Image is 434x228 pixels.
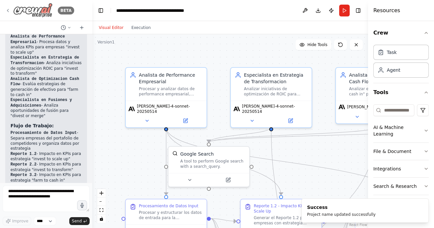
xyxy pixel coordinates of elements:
button: Start a new chat [76,24,87,32]
div: Analista de Optimizacion Cash FlowAnalizar estrategias "farm to cash in" para optimizar generació... [335,67,417,124]
div: A tool to perform Google search with a search_query. [180,159,245,169]
div: Analista de Performance Empresarial [139,72,203,85]
div: Analizar estrategias "farm to cash in" para optimizar generación de flujo de caja sin impactar in... [349,86,413,97]
code: Especialista en Estrategia de Transformacion [11,55,79,65]
button: Open in side panel [272,117,309,125]
button: zoom in [97,189,106,197]
img: SerplyWebSearchTool [172,151,178,156]
g: Edge from 7d08fabb-3a73-47e0-b456-ca8f3530eac4 to eca68a03-9c9d-40b8-ad62-701c686829d6 [163,127,169,195]
button: Execution [127,24,155,32]
button: Hide right sidebar [354,6,363,15]
div: Version 1 [98,39,115,45]
button: Hide left sidebar [96,6,105,15]
button: toggle interactivity [97,215,106,223]
button: File & Document [373,143,429,160]
li: - Impacto en KPIs para estrategia "invest to transform" [11,162,82,172]
div: Crew [373,42,429,83]
code: Reporte 2.2 [11,162,36,167]
li: - Separa empresas del portafolio de competidores y organiza datos por estrategia [11,130,82,151]
li: - Analiza oportunidades de fusión para "divest or merge" [11,97,82,118]
button: Click to speak your automation idea [77,200,87,210]
button: Visual Editor [95,24,127,32]
button: Open in side panel [209,176,247,184]
code: Especialista en Fusiones y Adquisiciones [11,98,72,108]
div: Task [387,49,397,56]
strong: Flujo de Trabajo: [11,123,54,128]
code: Analista de Performance Empresarial [11,34,65,44]
li: - Impacto en KPIs para estrategia "farm to cash in" [11,172,82,183]
button: Improve [3,217,31,225]
div: Reporte 1.2 - Impacto KPIs Scale Up [254,203,317,214]
button: AI & Machine Learning [373,119,429,142]
code: Reporte 1.2 [11,152,36,156]
span: Send [72,218,82,224]
div: Agent [387,67,400,73]
div: BETA [58,7,74,14]
div: Analizar iniciativas de optimización de ROIC para empresas en estrategia "invest to transform", e... [244,86,308,97]
button: Tools [373,83,429,102]
button: fit view [97,206,106,215]
div: React Flow controls [97,189,106,223]
div: Generar el Reporte 1.2 para empresas con estrategia "invest to scale up". Analizar el impacto en ... [254,215,317,226]
span: [PERSON_NAME]-4-20250514 [347,104,405,110]
div: Analista de Optimizacion Cash Flow [349,72,413,85]
nav: breadcrumb [116,7,190,14]
button: Hide Tools [295,39,331,50]
li: - Procesa datos y analiza KPIs para empresas "invest to scale up" [11,34,82,55]
button: zoom out [97,197,106,206]
div: Especialista en Estrategia de Transformacion [244,72,308,85]
button: Integrations [373,160,429,177]
div: Especialista en Estrategia de TransformacionAnalizar iniciativas de optimización de ROIC para emp... [230,67,312,128]
div: Analista de Performance EmpresarialProcesar y analizar datos de performance empresarial, separar ... [125,67,207,128]
span: [PERSON_NAME]-4-sonnet-20250514 [137,104,204,114]
button: Crew [373,24,429,42]
button: Search & Research [373,178,429,195]
div: Procesar y estructurar los datos de entrada para la automatización: 1. Separar empresas del porta... [139,210,203,220]
div: Procesar y analizar datos de performance empresarial, separar empresas del portafolio de competid... [139,86,203,97]
div: Tools [373,102,429,224]
img: Logo [13,3,53,18]
code: Analista de Optimizacion Cash Flow [11,77,79,87]
g: Edge from 7d08fabb-3a73-47e0-b456-ca8f3530eac4 to 7cce3314-5ce1-4ffa-92cd-5a56f01ed4e0 [163,127,399,195]
li: - Analiza iniciativas de optimización ROIC para "invest to transform" [11,55,82,76]
li: - Impacto en KPIs para estrategia "invest to scale up" [11,151,82,162]
div: Success [307,204,376,211]
button: Open in side panel [167,117,204,125]
span: Hide Tools [307,42,327,47]
li: - Evalúa estrategias de generación de efectivo para "farm to cash in" [11,76,82,97]
button: Send [69,217,90,225]
button: Switch to previous chat [58,24,74,32]
div: Project name updated successfully [307,212,376,217]
span: [PERSON_NAME]-4-sonnet-20250514 [242,104,309,114]
g: Edge from eca68a03-9c9d-40b8-ad62-701c686829d6 to ca197748-95a3-49f8-a224-ca3c099131aa [211,215,236,224]
code: Procesamiento de Datos Input [11,131,77,135]
span: Improve [12,218,28,224]
div: Procesamiento de Datos Input [139,203,198,209]
h4: Resources [373,7,400,14]
div: SerplyWebSearchToolGoogle SearchA tool to perform Google search with a search_query. [168,146,250,187]
div: Google Search [180,151,214,157]
code: Reporte 3.2 [11,173,36,177]
g: Edge from 7d08fabb-3a73-47e0-b456-ca8f3530eac4 to ca197748-95a3-49f8-a224-ca3c099131aa [163,127,284,195]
